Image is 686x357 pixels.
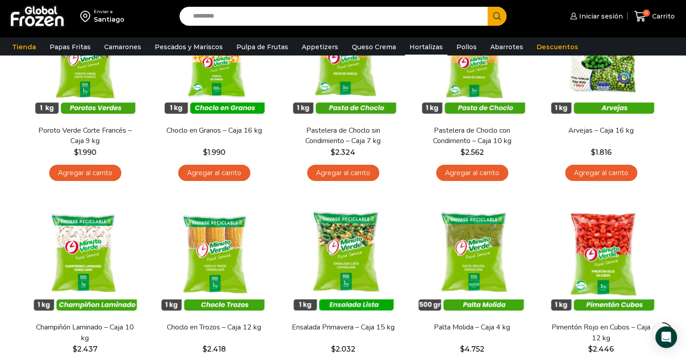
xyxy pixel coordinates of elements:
[73,345,97,353] bdi: 2.437
[94,15,124,24] div: Santiago
[347,38,401,56] a: Queso Crema
[291,125,395,146] a: Pastelera de Choclo sin Condimiento – Caja 7 kg
[460,345,465,353] span: $
[460,345,484,353] bdi: 4.752
[436,165,508,181] a: Agregar al carrito: “Pastelera de Choclo con Condimento - Caja 10 kg”
[74,148,97,157] bdi: 1.990
[203,345,226,353] bdi: 2.418
[405,38,447,56] a: Hortalizas
[150,38,227,56] a: Pescados y Mariscos
[162,125,266,136] a: Choclo en Granos – Caja 16 kg
[532,38,583,56] a: Descuentos
[80,9,94,24] img: address-field-icon.svg
[331,148,355,157] bdi: 2.324
[74,148,78,157] span: $
[33,322,137,343] a: Champiñón Laminado – Caja 10 kg
[549,322,653,343] a: Pimentón Rojo en Cubos – Caja 12 kg
[203,345,207,353] span: $
[588,345,614,353] bdi: 2.446
[452,38,481,56] a: Pollos
[49,165,121,181] a: Agregar al carrito: “Poroto Verde Corte Francés - Caja 9 kg”
[307,165,379,181] a: Agregar al carrito: “Pastelera de Choclo sin Condimiento - Caja 7 kg”
[331,148,335,157] span: $
[650,12,675,21] span: Carrito
[577,12,623,21] span: Iniciar sesión
[291,322,395,333] a: Ensalada Primavera – Caja 15 kg
[232,38,293,56] a: Pulpa de Frutas
[460,148,465,157] span: $
[549,125,653,136] a: Arvejas – Caja 16 kg
[33,125,137,146] a: Poroto Verde Corte Francés – Caja 9 kg
[331,345,355,353] bdi: 2.032
[488,7,506,26] button: Search button
[45,38,95,56] a: Papas Fritas
[100,38,146,56] a: Camarones
[94,9,124,15] div: Enviar a
[203,148,226,157] bdi: 1.990
[655,326,677,348] div: Open Intercom Messenger
[565,165,637,181] a: Agregar al carrito: “Arvejas - Caja 16 kg”
[73,345,77,353] span: $
[568,7,623,25] a: Iniciar sesión
[643,9,650,17] span: 0
[420,322,524,333] a: Palta Molida – Caja 4 kg
[162,322,266,333] a: Choclo en Trozos – Caja 12 kg
[591,148,595,157] span: $
[178,165,250,181] a: Agregar al carrito: “Choclo en Granos - Caja 16 kg”
[460,148,484,157] bdi: 2.562
[591,148,612,157] bdi: 1.816
[331,345,336,353] span: $
[420,125,524,146] a: Pastelera de Choclo con Condimento – Caja 10 kg
[8,38,41,56] a: Tienda
[632,6,677,27] a: 0 Carrito
[297,38,343,56] a: Appetizers
[486,38,528,56] a: Abarrotes
[588,345,593,353] span: $
[203,148,207,157] span: $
